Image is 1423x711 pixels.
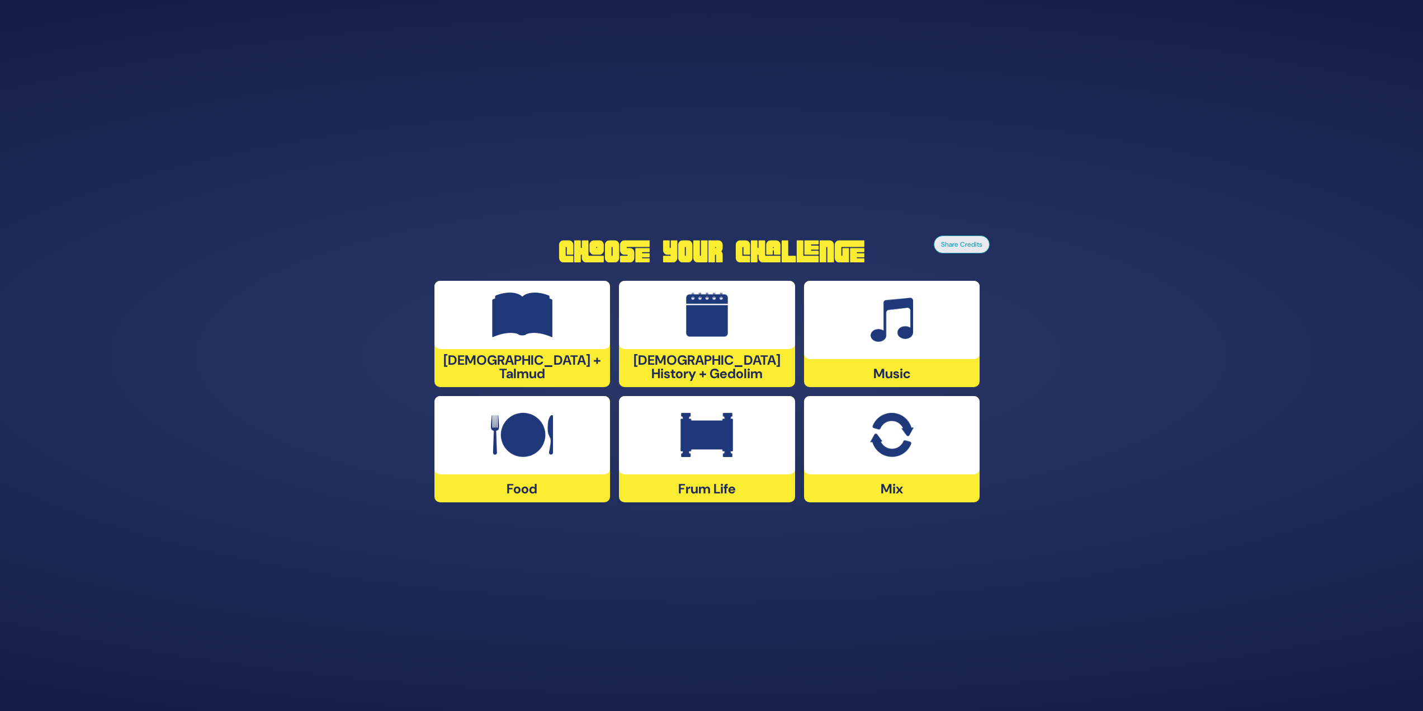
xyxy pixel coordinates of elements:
div: Frum Life [619,396,795,502]
img: Tanach + Talmud [492,293,552,337]
div: Mix [804,396,980,502]
div: [DEMOGRAPHIC_DATA] History + Gedolim [619,281,795,387]
img: Frum Life [680,413,733,458]
img: Food [491,413,553,458]
img: Jewish History + Gedolim [686,293,728,337]
h1: Choose Your Challenge [434,236,989,267]
div: Music [804,281,980,387]
button: Share Credits [934,236,990,253]
div: [DEMOGRAPHIC_DATA] + Talmud [434,281,611,387]
img: Music [871,298,914,342]
img: Mix [870,413,914,458]
div: Food [434,396,611,502]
